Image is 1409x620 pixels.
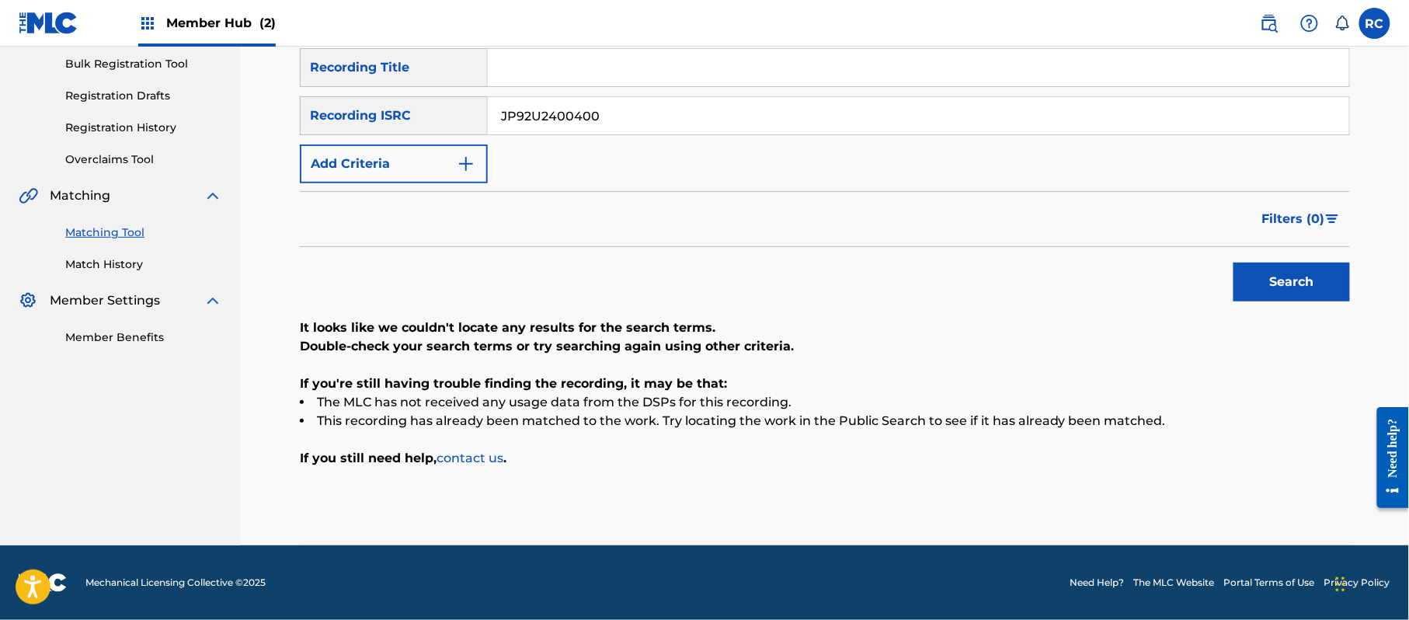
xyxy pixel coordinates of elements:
[204,291,222,310] img: expand
[50,291,160,310] span: Member Settings
[1334,16,1350,31] div: Notifications
[300,145,488,183] button: Add Criteria
[19,573,67,592] img: logo
[1331,545,1409,620] iframe: Chat Widget
[65,152,222,168] a: Overclaims Tool
[65,329,222,346] a: Member Benefits
[457,155,475,173] img: 9d2ae6d4665cec9f34b9.svg
[65,256,222,273] a: Match History
[1233,263,1350,301] button: Search
[1326,214,1339,224] img: filter
[1254,8,1285,39] a: Public Search
[300,393,1350,412] li: The MLC has not received any usage data from the DSPs for this recording.
[1294,8,1325,39] div: Help
[300,319,1350,337] p: It looks like we couldn't locate any results for the search terms.
[300,374,1350,393] p: If you're still having trouble finding the recording, it may be that:
[65,88,222,104] a: Registration Drafts
[1359,8,1390,39] div: User Menu
[65,120,222,136] a: Registration History
[1260,14,1279,33] img: search
[19,186,38,205] img: Matching
[437,451,503,465] a: contact us
[1224,576,1315,590] a: Portal Terms of Use
[1070,576,1125,590] a: Need Help?
[1262,210,1325,228] span: Filters ( 0 )
[85,576,266,590] span: Mechanical Licensing Collective © 2025
[1366,395,1409,521] iframe: Resource Center
[1300,14,1319,33] img: help
[65,56,222,72] a: Bulk Registration Tool
[300,48,1350,309] form: Search Form
[166,14,276,32] span: Member Hub
[1253,200,1350,239] button: Filters (0)
[138,14,157,33] img: Top Rightsholders
[65,225,222,241] a: Matching Tool
[50,186,110,205] span: Matching
[300,337,1350,356] p: Double-check your search terms or try searching again using other criteria.
[19,12,78,34] img: MLC Logo
[259,16,276,30] span: (2)
[19,291,37,310] img: Member Settings
[1336,561,1345,608] div: Drag
[204,186,222,205] img: expand
[300,412,1350,430] li: This recording has already been matched to the work. Try locating the work in the Public Search t...
[300,449,1350,468] p: If you still need help, .
[1324,576,1390,590] a: Privacy Policy
[1134,576,1215,590] a: The MLC Website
